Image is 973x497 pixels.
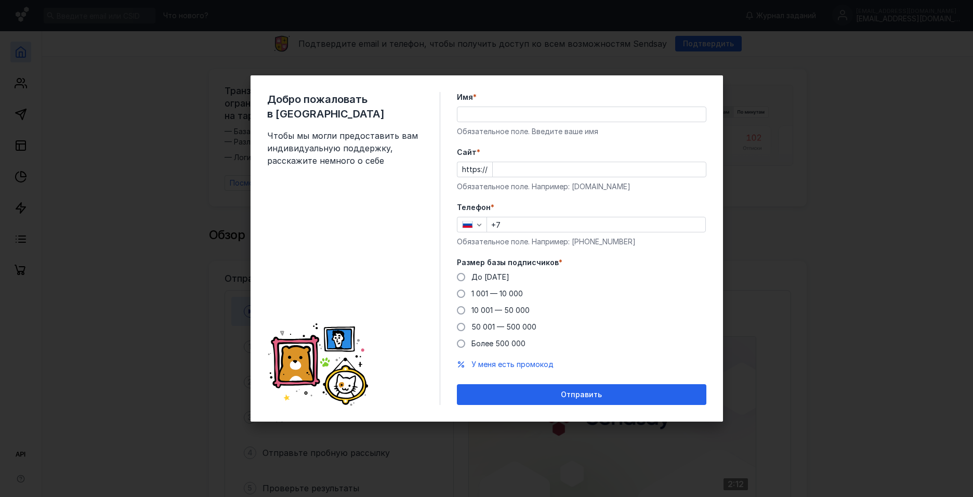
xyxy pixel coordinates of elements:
[471,272,509,281] span: До [DATE]
[471,360,554,369] span: У меня есть промокод
[457,92,473,102] span: Имя
[267,92,423,121] span: Добро пожаловать в [GEOGRAPHIC_DATA]
[457,126,706,137] div: Обязательное поле. Введите ваше имя
[471,289,523,298] span: 1 001 — 10 000
[457,257,559,268] span: Размер базы подписчиков
[457,384,706,405] button: Отправить
[561,390,602,399] span: Отправить
[457,181,706,192] div: Обязательное поле. Например: [DOMAIN_NAME]
[457,202,491,213] span: Телефон
[457,147,477,158] span: Cайт
[471,339,525,348] span: Более 500 000
[267,129,423,167] span: Чтобы мы могли предоставить вам индивидуальную поддержку, расскажите немного о себе
[471,322,536,331] span: 50 001 — 500 000
[471,306,530,315] span: 10 001 — 50 000
[471,359,554,370] button: У меня есть промокод
[457,237,706,247] div: Обязательное поле. Например: [PHONE_NUMBER]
